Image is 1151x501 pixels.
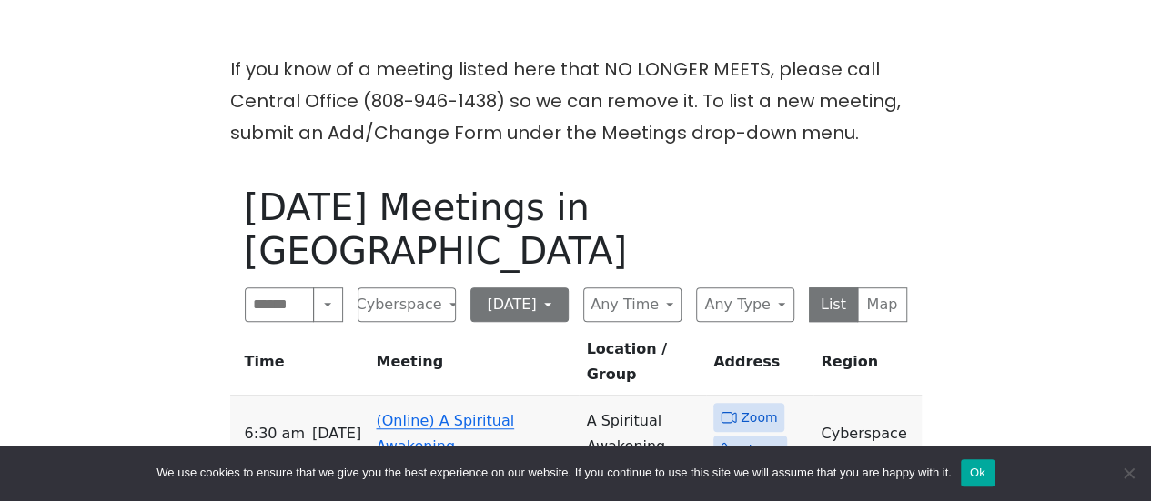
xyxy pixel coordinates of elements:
[245,287,315,322] input: Search
[312,421,361,446] span: [DATE]
[376,412,514,455] a: (Online) A Spiritual Awakening
[470,287,569,322] button: [DATE]
[579,396,706,474] td: A Spiritual Awakening
[961,459,995,486] button: Ok
[230,336,369,396] th: Time
[741,406,777,429] span: Zoom
[706,336,813,396] th: Address
[245,185,907,273] h1: [DATE] Meetings in [GEOGRAPHIC_DATA]
[579,336,706,396] th: Location / Group
[245,421,305,446] span: 6:30 AM
[809,287,859,322] button: List
[857,287,907,322] button: Map
[813,336,921,396] th: Region
[813,396,921,474] td: Cyberspace
[358,287,456,322] button: Cyberspace
[696,287,794,322] button: Any Type
[369,336,579,396] th: Meeting
[313,287,342,322] button: Search
[583,287,682,322] button: Any Time
[1119,464,1137,482] span: No
[156,464,951,482] span: We use cookies to ensure that we give you the best experience on our website. If you continue to ...
[230,54,922,149] p: If you know of a meeting listed here that NO LONGER MEETS, please call Central Office (808-946-14...
[741,439,780,462] span: Phone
